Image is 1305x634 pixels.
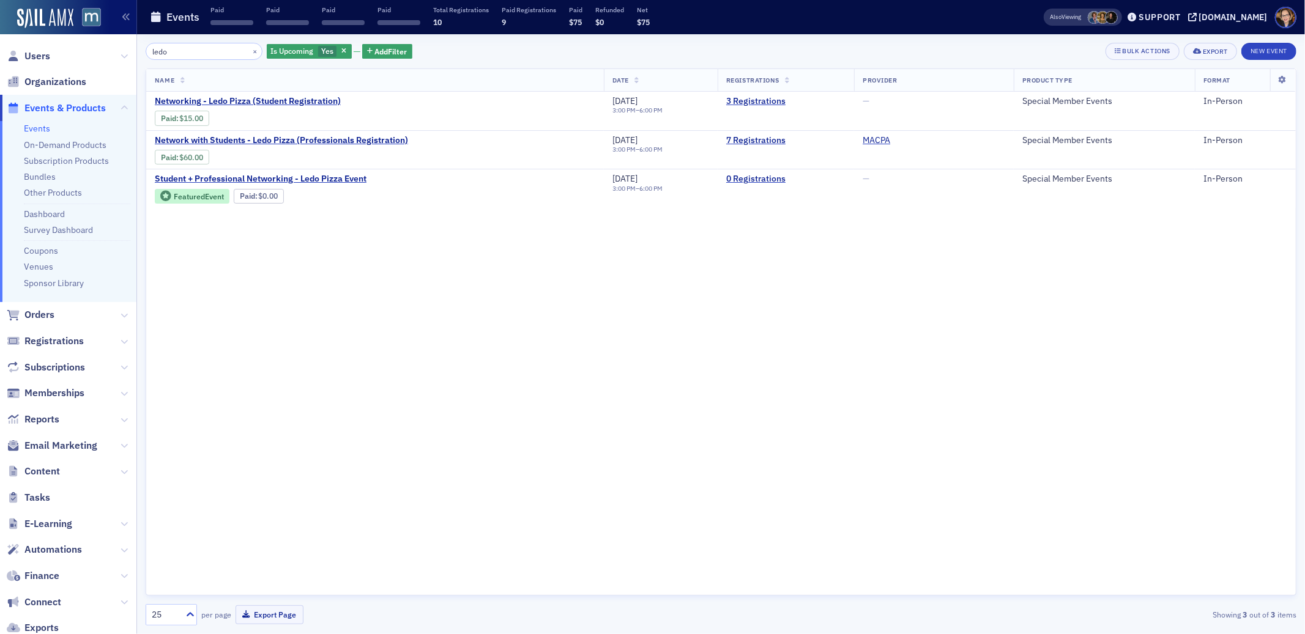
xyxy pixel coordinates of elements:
[612,173,638,184] span: [DATE]
[1139,12,1181,23] div: Support
[7,75,86,89] a: Organizations
[236,605,303,624] button: Export Page
[1199,12,1268,23] div: [DOMAIN_NAME]
[258,191,278,201] span: $0.00
[639,106,663,114] time: 6:00 PM
[24,595,61,609] span: Connect
[24,361,85,374] span: Subscriptions
[24,543,82,556] span: Automations
[1241,609,1249,620] strong: 3
[24,278,84,289] a: Sponsor Library
[502,17,506,27] span: 9
[1022,96,1186,107] div: Special Member Events
[17,9,73,28] img: SailAMX
[155,135,408,146] span: Network with Students - Ledo Pizza (Professionals Registration)
[24,465,60,478] span: Content
[24,569,59,583] span: Finance
[612,106,636,114] time: 3:00 PM
[377,6,420,14] p: Paid
[377,20,420,25] span: ‌
[155,96,360,107] span: Networking - Ledo Pizza (Student Registration)
[7,465,60,478] a: Content
[24,155,109,166] a: Subscription Products
[1203,76,1230,84] span: Format
[24,491,50,504] span: Tasks
[7,517,72,531] a: E-Learning
[240,191,255,201] a: Paid
[1203,135,1287,146] div: In-Person
[7,101,106,115] a: Events & Products
[322,6,365,14] p: Paid
[24,139,106,150] a: On-Demand Products
[1105,11,1118,24] span: Lauren McDonough
[234,189,284,204] div: Paid: 0 - $0
[433,6,489,14] p: Total Registrations
[612,95,638,106] span: [DATE]
[201,609,231,620] label: per page
[146,43,262,60] input: Search…
[7,413,59,426] a: Reports
[155,174,389,185] a: Student + Professional Networking - Ledo Pizza Event
[180,153,204,162] span: $60.00
[612,146,663,153] div: –
[7,569,59,583] a: Finance
[266,6,309,14] p: Paid
[1050,13,1082,21] span: Viewing
[612,185,663,193] div: –
[375,46,407,57] span: Add Filter
[726,76,779,84] span: Registrations
[726,96,846,107] a: 3 Registrations
[7,334,84,348] a: Registrations
[250,45,261,56] button: ×
[863,173,869,184] span: —
[155,76,174,84] span: Name
[1188,13,1272,21] button: [DOMAIN_NAME]
[1088,11,1101,24] span: Chris Dougherty
[569,17,582,27] span: $75
[726,174,846,185] a: 0 Registrations
[24,123,50,134] a: Events
[24,439,97,452] span: Email Marketing
[7,50,50,63] a: Users
[322,20,365,25] span: ‌
[240,191,259,201] span: :
[155,111,209,125] div: Paid: 6 - $1500
[24,334,84,348] span: Registrations
[362,44,412,59] button: AddFilter
[7,361,85,374] a: Subscriptions
[1106,43,1180,60] button: Bulk Actions
[433,17,442,27] span: 10
[637,6,650,14] p: Net
[502,6,556,14] p: Paid Registrations
[1022,76,1073,84] span: Product Type
[7,491,50,504] a: Tasks
[24,101,106,115] span: Events & Products
[863,95,869,106] span: —
[24,75,86,89] span: Organizations
[155,174,366,185] span: Student + Professional Networking - Ledo Pizza Event
[921,609,1296,620] div: Showing out of items
[863,135,890,146] a: MACPA
[82,8,101,27] img: SailAMX
[24,187,82,198] a: Other Products
[24,245,58,256] a: Coupons
[1275,7,1296,28] span: Profile
[24,308,54,322] span: Orders
[161,114,180,123] span: :
[595,17,604,27] span: $0
[1241,43,1296,60] button: New Event
[1096,11,1109,24] span: Laura Swann
[210,20,253,25] span: ‌
[24,50,50,63] span: Users
[155,189,229,204] div: Featured Event
[612,106,663,114] div: –
[155,150,209,164] div: Paid: 6 - $6000
[1050,13,1062,21] div: Also
[24,261,53,272] a: Venues
[612,135,638,146] span: [DATE]
[1203,48,1228,55] div: Export
[1203,96,1287,107] div: In-Person
[24,208,65,219] a: Dashboard
[1022,174,1186,185] div: Special Member Events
